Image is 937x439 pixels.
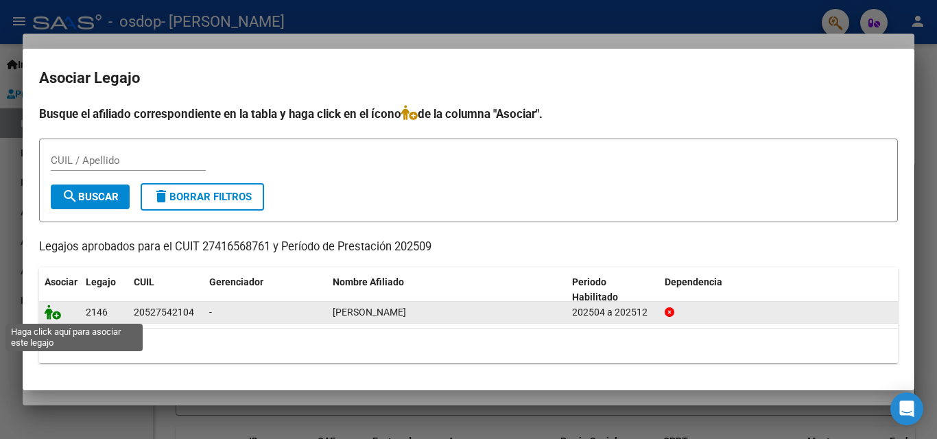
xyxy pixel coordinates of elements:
[86,307,108,318] span: 2146
[51,185,130,209] button: Buscar
[134,305,194,320] div: 20527542104
[333,307,406,318] span: BARBOTTI BERNARDO JOSE
[45,276,78,287] span: Asociar
[39,239,898,256] p: Legajos aprobados para el CUIT 27416568761 y Período de Prestación 202509
[141,183,264,211] button: Borrar Filtros
[153,188,169,204] mat-icon: delete
[204,268,327,313] datatable-header-cell: Gerenciador
[333,276,404,287] span: Nombre Afiliado
[153,191,252,203] span: Borrar Filtros
[80,268,128,313] datatable-header-cell: Legajo
[209,307,212,318] span: -
[209,276,263,287] span: Gerenciador
[62,191,119,203] span: Buscar
[39,65,898,91] h2: Asociar Legajo
[39,105,898,123] h4: Busque el afiliado correspondiente en la tabla y haga click en el ícono de la columna "Asociar".
[128,268,204,313] datatable-header-cell: CUIL
[659,268,899,313] datatable-header-cell: Dependencia
[86,276,116,287] span: Legajo
[572,305,654,320] div: 202504 a 202512
[567,268,659,313] datatable-header-cell: Periodo Habilitado
[890,392,923,425] div: Open Intercom Messenger
[572,276,618,303] span: Periodo Habilitado
[39,329,898,363] div: 1 registros
[665,276,722,287] span: Dependencia
[327,268,567,313] datatable-header-cell: Nombre Afiliado
[39,268,80,313] datatable-header-cell: Asociar
[134,276,154,287] span: CUIL
[62,188,78,204] mat-icon: search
